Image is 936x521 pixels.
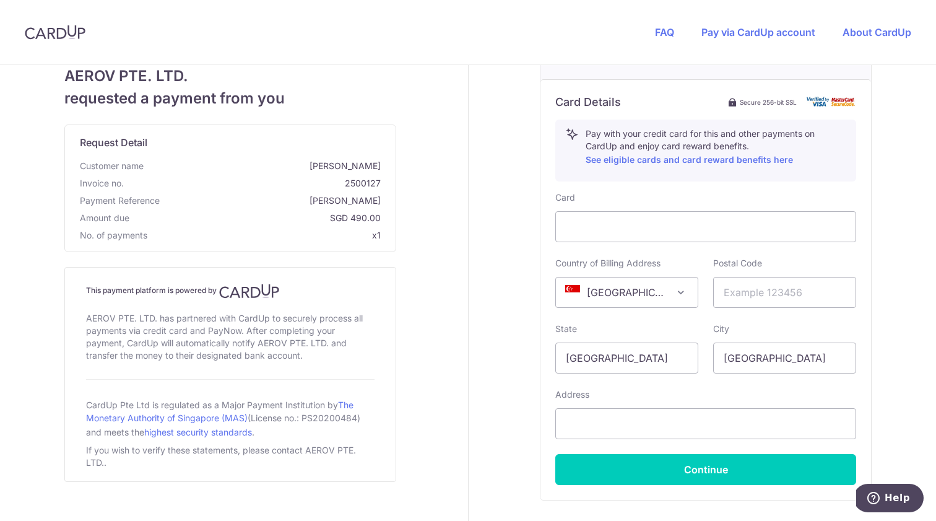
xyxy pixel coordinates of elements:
span: Secure 256-bit SSL [740,97,797,107]
input: Example 123456 [713,277,856,308]
iframe: Opens a widget where you can find more information [856,484,924,515]
a: See eligible cards and card reward benefits here [586,154,793,165]
a: Pay via CardUp account [701,26,815,38]
a: About CardUp [843,26,911,38]
span: Singapore [556,278,698,307]
img: card secure [807,97,856,107]
label: Card [555,191,575,204]
div: CardUp Pte Ltd is regulated as a Major Payment Institution by (License no.: PS20200484) and meets... [86,395,375,442]
span: No. of payments [80,229,147,242]
span: AEROV PTE. LTD. [64,65,396,87]
button: Continue [555,454,856,485]
span: translation missing: en.payment_reference [80,195,160,206]
h6: Card Details [555,95,621,110]
iframe: Secure card payment input frame [566,219,846,234]
label: Postal Code [713,257,762,269]
label: City [713,323,729,335]
label: State [555,323,577,335]
a: highest security standards [144,427,252,437]
span: Customer name [80,160,144,172]
label: Address [555,388,589,401]
a: FAQ [655,26,674,38]
span: SGD 490.00 [134,212,381,224]
img: CardUp [25,25,85,40]
span: Singapore [555,277,698,308]
span: [PERSON_NAME] [165,195,381,207]
span: Invoice no. [80,177,124,190]
span: [PERSON_NAME] [149,160,381,172]
span: x1 [372,230,381,240]
div: AEROV PTE. LTD. has partnered with CardUp to securely process all payments via credit card and Pa... [86,310,375,364]
span: requested a payment from you [64,87,396,110]
label: Country of Billing Address [555,257,661,269]
img: CardUp [219,284,280,299]
div: If you wish to verify these statements, please contact AEROV PTE. LTD.. [86,442,375,471]
span: 2500127 [129,177,381,190]
span: Amount due [80,212,129,224]
h4: This payment platform is powered by [86,284,375,299]
p: Pay with your credit card for this and other payments on CardUp and enjoy card reward benefits. [586,128,846,167]
span: translation missing: en.request_detail [80,136,147,149]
